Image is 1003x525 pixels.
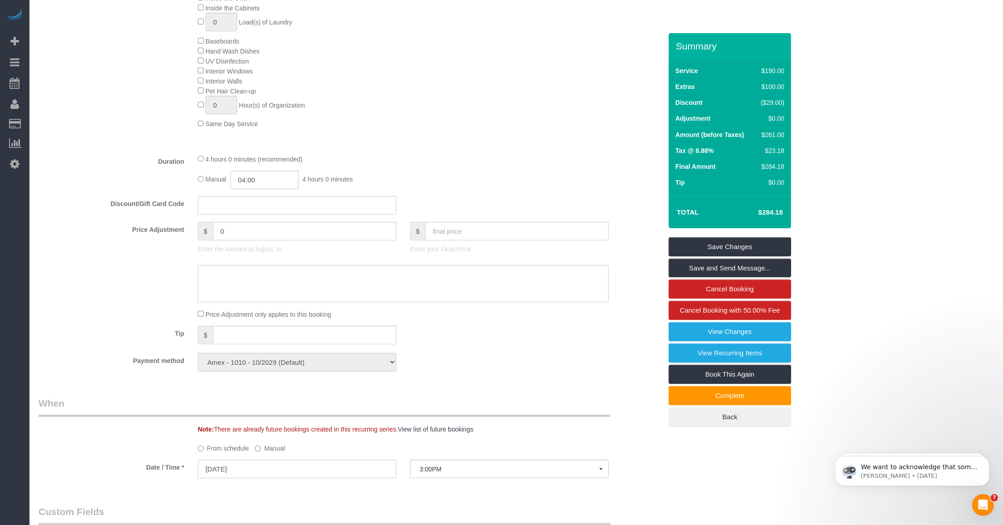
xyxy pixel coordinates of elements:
label: Amount (before Taxes) [675,130,744,139]
div: $261.00 [758,130,785,139]
label: Tip [32,326,191,338]
input: MM/DD/YYYY [198,460,396,478]
span: Price Adjustment only applies to this booking [205,311,331,318]
a: Cancel Booking with 50.00% Fee [669,301,791,320]
label: Adjustment [675,114,710,123]
label: Payment method [32,353,191,365]
label: Service [675,66,698,75]
p: Message from Ellie, sent 1d ago [39,35,157,43]
a: Complete [669,386,791,405]
a: View Recurring Items [669,343,791,363]
h3: Summary [676,41,787,51]
label: Final Amount [675,162,716,171]
span: $ [410,222,425,240]
input: final price [425,222,609,240]
label: Date / Time * [32,460,191,472]
div: $0.00 [758,178,785,187]
span: Interior Windows [205,68,253,75]
div: $100.00 [758,82,785,91]
iframe: Intercom live chat [972,494,994,516]
span: UV Disinfection [205,58,249,65]
label: Price Adjustment [32,222,191,234]
span: Hand Wash Dishes [205,48,259,55]
label: Tax @ 8.88% [675,146,714,155]
div: $190.00 [758,66,785,75]
p: Enter your Final Price [410,245,609,254]
input: From schedule [198,446,204,451]
strong: Total [677,208,699,216]
label: Discount/Gift Card Code [32,196,191,208]
span: Manual [205,176,226,183]
label: Manual [255,441,285,453]
span: Interior Walls [205,78,242,85]
p: Enter the Amount to Adjust, or [198,245,396,254]
span: Load(s) of Laundry [239,19,293,26]
div: There are already future bookings created in this recurring series. [191,425,669,434]
a: Save and Send Message... [669,259,791,278]
span: Pet Hair Clean-up [205,88,256,95]
span: 4 hours 0 minutes [302,176,352,183]
span: 4 hours 0 minutes (recommended) [205,156,303,163]
span: Cancel Booking with 50.00% Fee [680,306,780,314]
span: $ [198,326,213,344]
legend: When [39,397,610,417]
span: Baseboards [205,38,240,45]
div: $284.18 [758,162,785,171]
strong: Note: [198,426,214,433]
label: Extras [675,82,695,91]
a: Cancel Booking [669,280,791,299]
a: Back [669,407,791,427]
a: View Changes [669,322,791,341]
label: Discount [675,98,703,107]
div: $0.00 [758,114,785,123]
label: Duration [32,154,191,166]
span: Hour(s) of Organization [239,102,305,109]
img: Automaid Logo [5,9,24,22]
span: We want to acknowledge that some users may be experiencing lag or slower performance in our softw... [39,26,156,151]
iframe: Intercom notifications message [822,437,1003,500]
span: Inside the Cabinets [205,5,260,12]
label: From schedule [198,441,249,453]
span: 7 [991,494,998,501]
a: View list of future bookings [398,426,473,433]
button: 3:00PM [410,460,609,478]
span: $ [198,222,213,240]
a: Book This Again [669,365,791,384]
div: ($29.00) [758,98,785,107]
span: 3:00PM [420,466,599,473]
div: $23.18 [758,146,785,155]
input: Manual [255,446,261,451]
span: Same Day Service [205,120,258,128]
label: Tip [675,178,685,187]
h4: $284.18 [731,209,783,216]
a: Save Changes [669,237,791,256]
